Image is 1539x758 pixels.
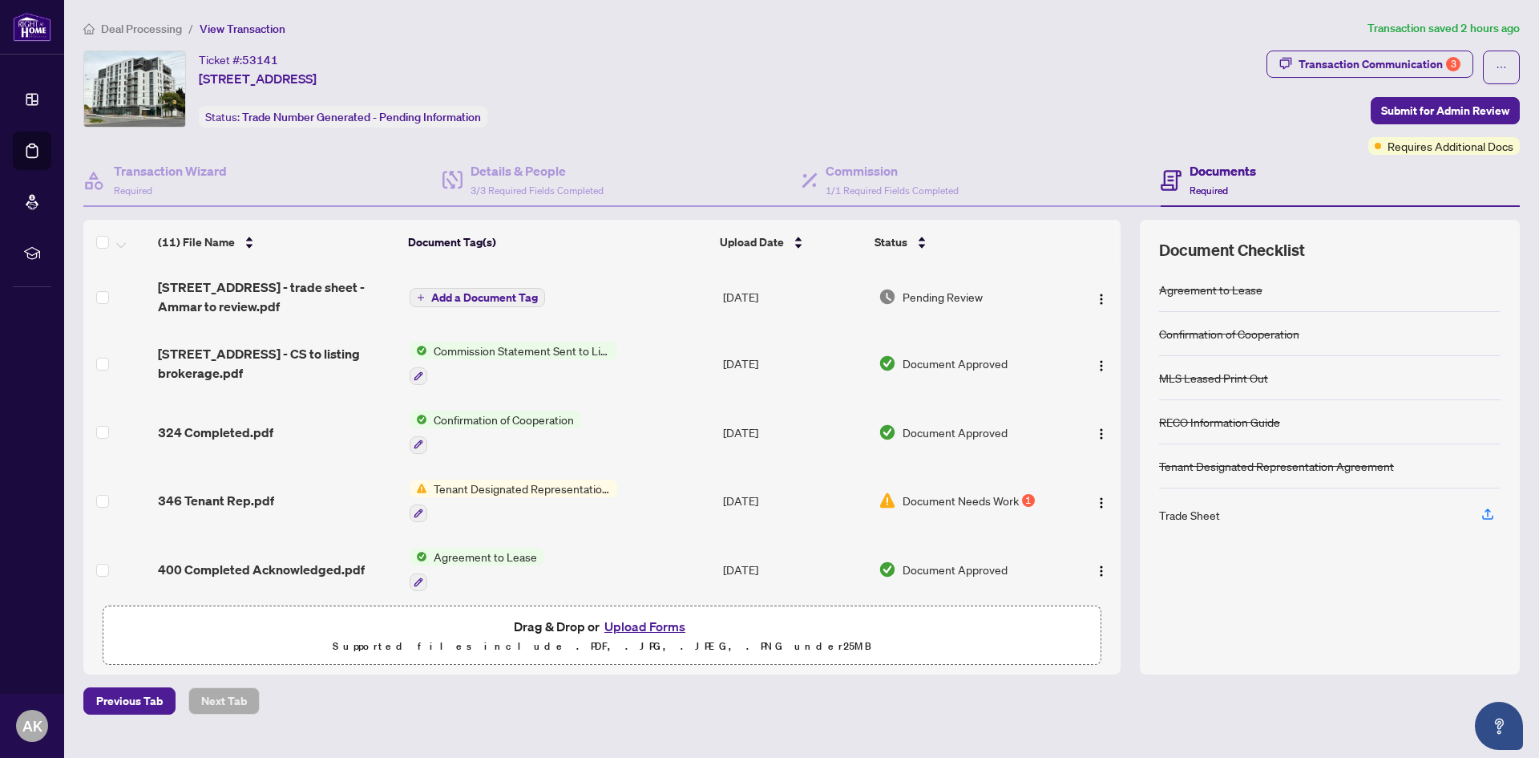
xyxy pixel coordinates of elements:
[903,492,1019,509] span: Document Needs Work
[431,292,538,303] span: Add a Document Tag
[1095,428,1108,440] img: Logo
[158,344,396,383] span: [STREET_ADDRESS] - CS to listing brokerage.pdf
[151,220,402,265] th: (11) File Name
[1089,351,1114,376] button: Logo
[158,278,396,316] span: [STREET_ADDRESS] - trade sheet - Ammar to review.pdf
[199,106,487,128] div: Status:
[879,424,896,441] img: Document Status
[113,637,1091,656] p: Supported files include .PDF, .JPG, .JPEG, .PNG under 25 MB
[514,616,690,637] span: Drag & Drop or
[1022,494,1035,507] div: 1
[410,548,427,565] img: Status Icon
[114,184,152,197] span: Required
[1089,420,1114,445] button: Logo
[903,561,1008,578] span: Document Approved
[713,220,868,265] th: Upload Date
[1095,359,1108,372] img: Logo
[717,329,872,398] td: [DATE]
[402,220,714,265] th: Document Tag(s)
[1266,51,1473,78] button: Transaction Communication3
[879,561,896,578] img: Document Status
[410,342,617,385] button: Status IconCommission Statement Sent to Listing Brokerage
[199,51,278,69] div: Ticket #:
[83,687,176,715] button: Previous Tab
[22,715,42,737] span: AK
[875,233,907,251] span: Status
[158,233,235,251] span: (11) File Name
[242,110,481,124] span: Trade Number Generated - Pending Information
[826,184,959,197] span: 1/1 Required Fields Completed
[410,480,427,497] img: Status Icon
[242,53,278,67] span: 53141
[410,411,580,454] button: Status IconConfirmation of Cooperation
[101,22,182,36] span: Deal Processing
[1089,284,1114,310] button: Logo
[903,355,1008,372] span: Document Approved
[417,294,425,302] span: plus
[427,480,617,497] span: Tenant Designated Representation Agreement
[427,548,543,565] span: Agreement to Lease
[103,606,1101,666] span: Drag & Drop orUpload FormsSupported files include .PDF, .JPG, .JPEG, .PNG under25MB
[410,548,543,591] button: Status IconAgreement to Lease
[1496,62,1507,73] span: ellipsis
[83,23,95,34] span: home
[199,69,317,88] span: [STREET_ADDRESS]
[188,19,193,38] li: /
[717,467,872,536] td: [DATE]
[879,288,896,306] img: Document Status
[1159,239,1305,261] span: Document Checklist
[96,688,163,714] span: Previous Tab
[1299,51,1460,77] div: Transaction Communication
[879,492,896,509] img: Document Status
[903,288,983,306] span: Pending Review
[717,535,872,604] td: [DATE]
[879,355,896,372] img: Document Status
[427,411,580,428] span: Confirmation of Cooperation
[1159,325,1299,343] div: Confirmation of Cooperation
[1388,137,1513,155] span: Requires Additional Docs
[868,220,1061,265] th: Status
[1367,19,1520,38] article: Transaction saved 2 hours ago
[410,480,617,523] button: Status IconTenant Designated Representation Agreement
[717,398,872,467] td: [DATE]
[720,233,784,251] span: Upload Date
[410,411,427,428] img: Status Icon
[1446,57,1460,71] div: 3
[158,423,273,442] span: 324 Completed.pdf
[1159,457,1394,475] div: Tenant Designated Representation Agreement
[1095,565,1108,578] img: Logo
[410,287,545,308] button: Add a Document Tag
[600,616,690,637] button: Upload Forms
[1089,557,1114,582] button: Logo
[188,687,260,715] button: Next Tab
[1381,98,1509,124] span: Submit for Admin Review
[13,12,51,42] img: logo
[1095,497,1108,509] img: Logo
[1095,293,1108,306] img: Logo
[1190,161,1256,180] h4: Documents
[410,288,545,307] button: Add a Document Tag
[1159,369,1268,387] div: MLS Leased Print Out
[1159,281,1262,298] div: Agreement to Lease
[1089,488,1114,513] button: Logo
[471,161,604,180] h4: Details & People
[1190,184,1228,197] span: Required
[200,22,285,36] span: View Transaction
[114,161,227,180] h4: Transaction Wizard
[1159,506,1220,524] div: Trade Sheet
[427,342,617,359] span: Commission Statement Sent to Listing Brokerage
[158,560,365,579] span: 400 Completed Acknowledged.pdf
[471,184,604,197] span: 3/3 Required Fields Completed
[1371,97,1520,124] button: Submit for Admin Review
[1159,413,1280,431] div: RECO Information Guide
[717,265,872,329] td: [DATE]
[826,161,959,180] h4: Commission
[410,342,427,359] img: Status Icon
[84,51,185,127] img: IMG-X12258628_1.jpg
[158,491,274,510] span: 346 Tenant Rep.pdf
[903,424,1008,441] span: Document Approved
[1475,702,1523,750] button: Open asap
